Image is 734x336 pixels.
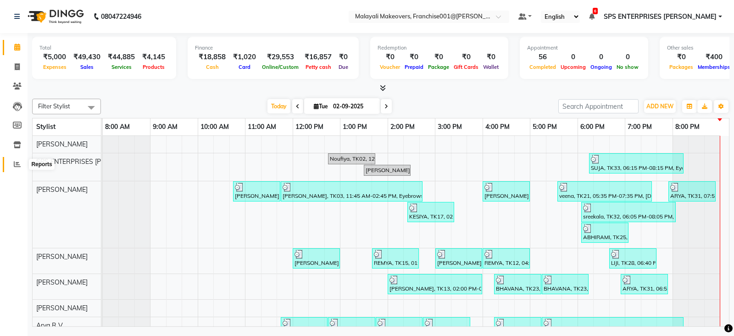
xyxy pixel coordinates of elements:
div: Total [39,44,169,52]
div: KESIYA, TK17, 02:25 PM-03:25 PM, Hair Wash [408,203,453,221]
span: Cash [204,64,221,70]
span: 6 [593,8,598,14]
div: [PERSON_NAME], TK13, 03:00 PM-04:00 PM, U /V Straight cut [436,250,481,267]
div: ₹0 [667,52,695,62]
b: 08047224946 [101,4,141,29]
a: 5:00 PM [530,120,559,134]
a: 6 [589,12,595,21]
div: ARYA, TK31, 07:55 PM-08:55 PM, Eyebrows Threading [669,183,715,200]
span: [PERSON_NAME] [36,252,88,261]
input: Search Appointment [558,99,639,113]
span: Stylist [36,123,56,131]
div: ₹5,000 [39,52,70,62]
span: Arya R V [36,321,63,330]
div: ₹0 [451,52,481,62]
div: 0 [558,52,588,62]
a: 3:00 PM [435,120,464,134]
div: ₹49,430 [70,52,104,62]
div: [PERSON_NAME], TK18, 04:00 PM-05:00 PM, Eyebrows Threading [484,183,529,200]
div: ₹44,885 [104,52,139,62]
div: ₹0 [402,52,426,62]
span: Gift Cards [451,64,481,70]
div: ₹29,553 [260,52,301,62]
div: REMYA, TK15, 01:40 PM-02:40 PM, [DEMOGRAPHIC_DATA] [PERSON_NAME] Trim [373,250,418,267]
div: veena, TK21, 05:15 PM-08:15 PM, [GEOGRAPHIC_DATA],Anti -[MEDICAL_DATA] Treatment,Eyebrows Threadi... [543,319,683,336]
span: Memberships [695,64,733,70]
div: ₹0 [426,52,451,62]
a: 2:00 PM [388,120,417,134]
div: [PERSON_NAME], TK07, 12:00 PM-01:00 PM, [DEMOGRAPHIC_DATA] Normal Hair Cut [294,250,339,267]
span: Wallet [481,64,501,70]
span: SPS ENTERPRISES [PERSON_NAME] [36,157,146,166]
div: [PERSON_NAME], TK10, 02:45 PM-03:45 PM, [DEMOGRAPHIC_DATA] Hair Spa [424,319,469,336]
div: ABHIRAMI, TK25, 06:05 PM-07:05 PM, Eyebrows Threading [582,224,628,241]
div: Redemption [378,44,501,52]
a: 10:00 AM [198,120,231,134]
a: 9:00 AM [150,120,180,134]
button: ADD NEW [644,100,676,113]
div: ARYA, TK31, 06:55 PM-07:55 PM, Eyebrows Threading [622,275,667,293]
div: ₹0 [335,52,351,62]
div: [PERSON_NAME], TK10, 01:45 PM-02:45 PM, Half Arm Waxing [377,319,422,336]
div: Finance [195,44,351,52]
div: REMYA, TK12, 04:00 PM-05:00 PM, Child Style Cut [484,250,529,267]
div: [PERSON_NAME], TK03, 11:45 AM-02:45 PM, Eyebrows Threading,Full Arm Waxing, Half Leg Waxing, Unde... [282,183,422,200]
a: 1:00 PM [340,120,369,134]
input: 2025-09-02 [330,100,376,113]
span: Expenses [41,64,69,70]
div: Reports [29,159,54,170]
div: Appointment [527,44,641,52]
div: ₹0 [378,52,402,62]
div: 0 [614,52,641,62]
a: 11:00 AM [245,120,278,134]
span: [PERSON_NAME] [36,140,88,148]
span: Online/Custom [260,64,301,70]
a: 7:00 PM [625,120,654,134]
div: [PERSON_NAME], TK10, 12:45 PM-01:45 PM, Un -Tan Facial [329,319,374,336]
span: [PERSON_NAME] [36,185,88,194]
div: BHAVANA, TK23, 04:15 PM-05:15 PM, Un -Tan Facial [495,275,540,293]
span: Filter Stylist [38,102,70,110]
img: logo [23,4,86,29]
div: ₹0 [481,52,501,62]
span: Packages [667,64,695,70]
div: SUJA, TK33, 06:15 PM-08:15 PM, Eyebrows Threading,Upper Lip Threading [590,155,683,172]
span: Services [109,64,134,70]
div: 0 [588,52,614,62]
a: 8:00 PM [673,120,702,134]
div: ₹18,858 [195,52,229,62]
a: 12:00 PM [293,120,326,134]
span: Tue [311,103,330,110]
span: Prepaid [402,64,426,70]
span: Products [140,64,167,70]
div: ₹400 [695,52,733,62]
div: [PERSON_NAME], TK01, 01:30 PM-02:30 PM, Nanoplastia Hair Treatment ( Shoulder Length ) [365,166,410,174]
span: Petty cash [303,64,334,70]
div: ₹4,145 [139,52,169,62]
span: Voucher [378,64,402,70]
span: Due [336,64,350,70]
div: ₹16,857 [301,52,335,62]
div: 56 [527,52,558,62]
span: Package [426,64,451,70]
div: [PERSON_NAME], TK03, 10:45 AM-11:45 AM, Full Arm Waxing [234,183,279,200]
span: Today [267,99,290,113]
span: Upcoming [558,64,588,70]
span: Completed [527,64,558,70]
div: ₹1,020 [229,52,260,62]
div: veena, TK21, 05:35 PM-07:35 PM, [DEMOGRAPHIC_DATA] Root Touch-Up (Base),Eyebrows Threading [558,183,651,200]
a: 8:00 AM [103,120,132,134]
span: [PERSON_NAME] [36,278,88,286]
span: SPS ENTERPRISES [PERSON_NAME] [604,12,717,22]
span: Card [236,64,253,70]
div: [PERSON_NAME], TK13, 02:00 PM-04:00 PM, Keratin Spa,Eyebrows Threading [389,275,481,293]
div: Noufiya, TK02, 12:45 PM-01:45 PM, Fruit Facial [329,155,374,163]
div: [PERSON_NAME], TK09, 11:45 AM-12:45 PM, Eyebrows Threading [282,319,327,336]
div: sreekala, TK32, 06:05 PM-08:05 PM, [GEOGRAPHIC_DATA],D-Tan Cleanup [582,203,675,221]
div: BHAVANA, TK23, 05:15 PM-06:15 PM, [DEMOGRAPHIC_DATA] Root Touch-Up ([MEDICAL_DATA] Free) [543,275,588,293]
a: 6:00 PM [578,120,607,134]
span: No show [614,64,641,70]
span: ADD NEW [646,103,673,110]
span: Sales [78,64,96,70]
span: Ongoing [588,64,614,70]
